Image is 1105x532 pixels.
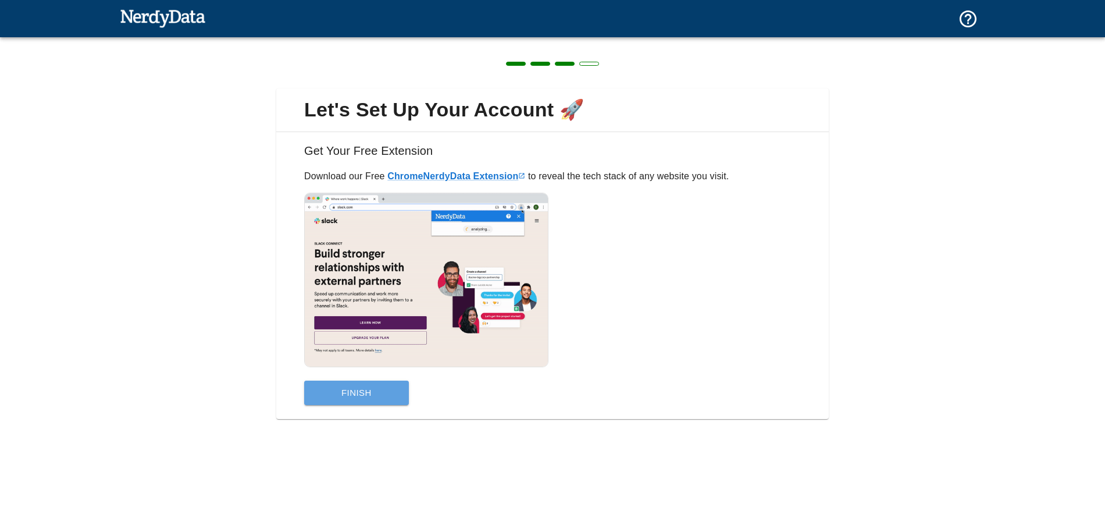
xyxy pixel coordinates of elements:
[387,171,525,181] a: ChromeNerdyData Extension
[304,381,409,405] button: Finish
[304,169,801,183] p: Download our Free to reveal the tech stack of any website you visit.
[286,98,819,122] span: Let's Set Up Your Account 🚀
[286,141,819,169] h6: Get Your Free Extension
[120,6,205,30] img: NerdyData.com
[951,2,985,36] button: Support and Documentation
